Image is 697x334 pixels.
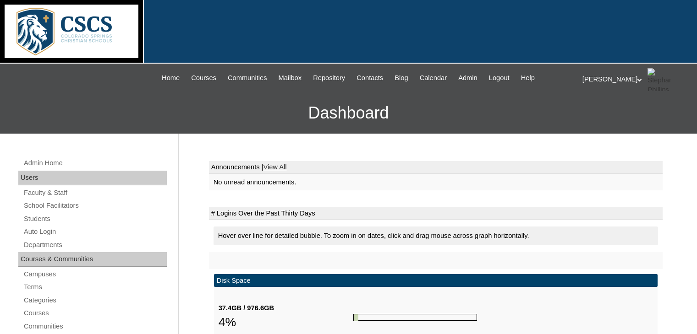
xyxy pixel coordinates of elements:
a: Repository [308,73,350,83]
a: Auto Login [23,226,167,237]
a: Terms [23,281,167,293]
a: View All [263,163,286,171]
a: Students [23,213,167,225]
span: Communities [228,73,267,83]
a: Courses [23,307,167,319]
a: Communities [23,321,167,332]
span: Admin [458,73,477,83]
a: Campuses [23,269,167,280]
h3: Dashboard [5,92,692,134]
img: Stephanie Phillips [648,68,670,91]
div: [PERSON_NAME] [582,68,688,91]
span: Mailbox [279,73,302,83]
span: Repository [313,73,345,83]
a: Blog [390,73,412,83]
span: Calendar [420,73,447,83]
a: Categories [23,295,167,306]
span: Blog [395,73,408,83]
span: Logout [489,73,510,83]
a: Faculty & Staff [23,187,167,199]
td: Announcements | [209,161,663,174]
a: Mailbox [274,73,307,83]
a: Courses [187,73,221,83]
div: 37.4GB / 976.6GB [219,303,353,313]
span: Courses [191,73,216,83]
a: Calendar [415,73,451,83]
a: Admin Home [23,157,167,169]
a: Home [157,73,184,83]
div: Courses & Communities [18,252,167,267]
a: Communities [223,73,272,83]
a: Help [516,73,539,83]
span: Home [162,73,180,83]
td: Disk Space [214,274,658,287]
a: Contacts [352,73,388,83]
span: Help [521,73,535,83]
a: School Facilitators [23,200,167,211]
span: Contacts [357,73,383,83]
a: Admin [454,73,482,83]
td: # Logins Over the Past Thirty Days [209,207,663,220]
a: Logout [484,73,514,83]
div: Hover over line for detailed bubble. To zoom in on dates, click and drag mouse across graph horiz... [214,226,658,245]
td: No unread announcements. [209,174,663,191]
img: logo-white.png [5,5,138,58]
div: 4% [219,313,353,331]
a: Departments [23,239,167,251]
div: Users [18,171,167,185]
